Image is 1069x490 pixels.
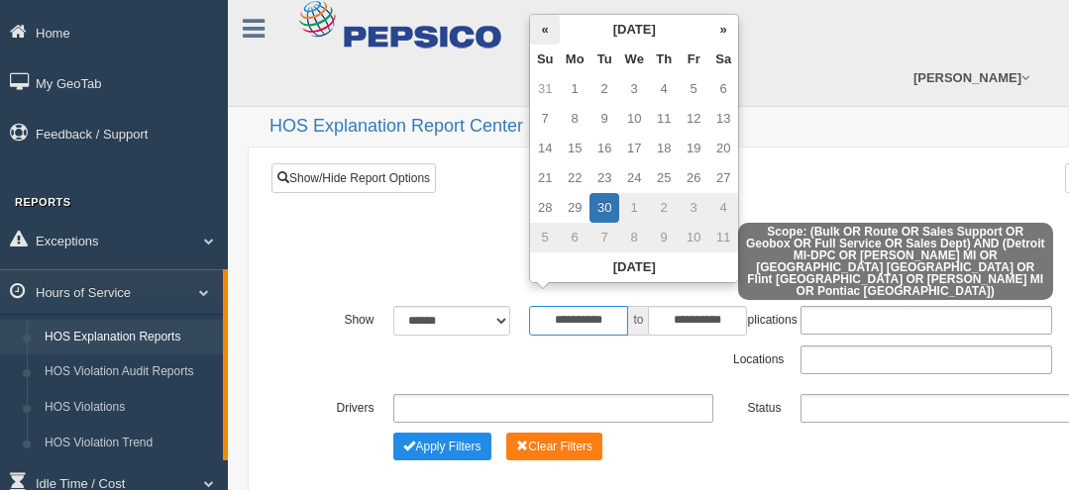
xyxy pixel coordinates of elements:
[560,193,589,223] td: 29
[708,163,738,193] td: 27
[679,104,708,134] td: 12
[649,193,679,223] td: 2
[679,223,708,252] td: 10
[530,45,560,74] th: Su
[708,45,738,74] th: Sa
[530,134,560,163] td: 14
[649,45,679,74] th: Th
[649,134,679,163] td: 18
[36,320,223,355] a: HOS Explanation Reports
[649,163,679,193] td: 25
[649,104,679,134] td: 11
[679,134,708,163] td: 19
[723,345,791,369] label: Locations
[708,193,738,223] td: 4
[530,104,560,134] td: 7
[36,354,223,390] a: HOS Violation Audit Reports
[679,193,708,223] td: 3
[679,163,708,193] td: 26
[619,134,649,163] td: 17
[589,104,619,134] td: 9
[560,104,589,134] td: 8
[316,306,383,330] label: Show
[649,223,679,252] td: 9
[530,163,560,193] td: 21
[679,74,708,104] td: 5
[904,49,1039,106] a: [PERSON_NAME]
[316,394,383,418] label: Drivers
[506,433,602,460] button: Change Filter Options
[530,74,560,104] td: 31
[679,45,708,74] th: Fr
[619,74,649,104] td: 3
[589,223,619,252] td: 7
[589,193,619,223] td: 30
[271,163,436,193] a: Show/Hide Report Options
[36,390,223,426] a: HOS Violations
[628,306,648,336] span: to
[560,74,589,104] td: 1
[708,15,738,45] th: »
[589,74,619,104] td: 2
[589,134,619,163] td: 16
[36,426,223,461] a: HOS Violation Trend
[708,223,738,252] td: 11
[723,306,791,330] label: Applications
[560,45,589,74] th: Mo
[560,134,589,163] td: 15
[619,104,649,134] td: 10
[560,15,708,45] th: [DATE]
[530,223,560,252] td: 5
[708,74,738,104] td: 6
[530,193,560,223] td: 28
[619,193,649,223] td: 1
[708,134,738,163] td: 20
[723,394,791,418] label: Status
[708,104,738,134] td: 13
[530,15,560,45] th: «
[560,223,589,252] td: 6
[530,252,738,282] th: [DATE]
[738,223,1053,300] span: Scope: (Bulk OR Route OR Sales Support OR Geobox OR Full Service OR Sales Dept) AND (Detroit MI-D...
[589,163,619,193] td: 23
[619,223,649,252] td: 8
[619,45,649,74] th: We
[560,163,589,193] td: 22
[649,74,679,104] td: 4
[619,163,649,193] td: 24
[393,433,490,460] button: Change Filter Options
[589,45,619,74] th: Tu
